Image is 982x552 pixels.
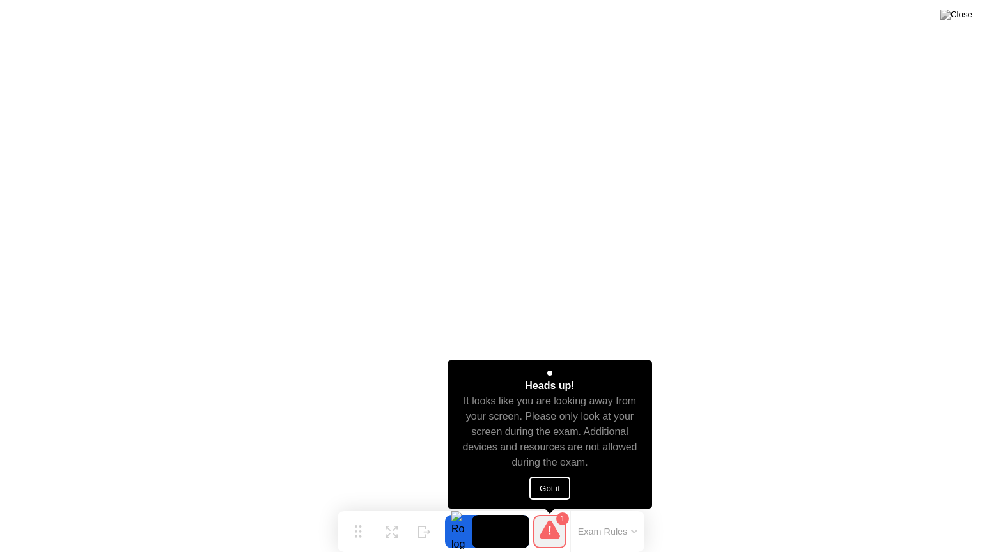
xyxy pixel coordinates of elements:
div: Heads up! [525,378,574,394]
div: 1 [556,512,569,525]
img: Close [940,10,972,20]
div: It looks like you are looking away from your screen. Please only look at your screen during the e... [459,394,641,470]
button: Exam Rules [574,526,642,537]
button: Got it [529,477,570,500]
